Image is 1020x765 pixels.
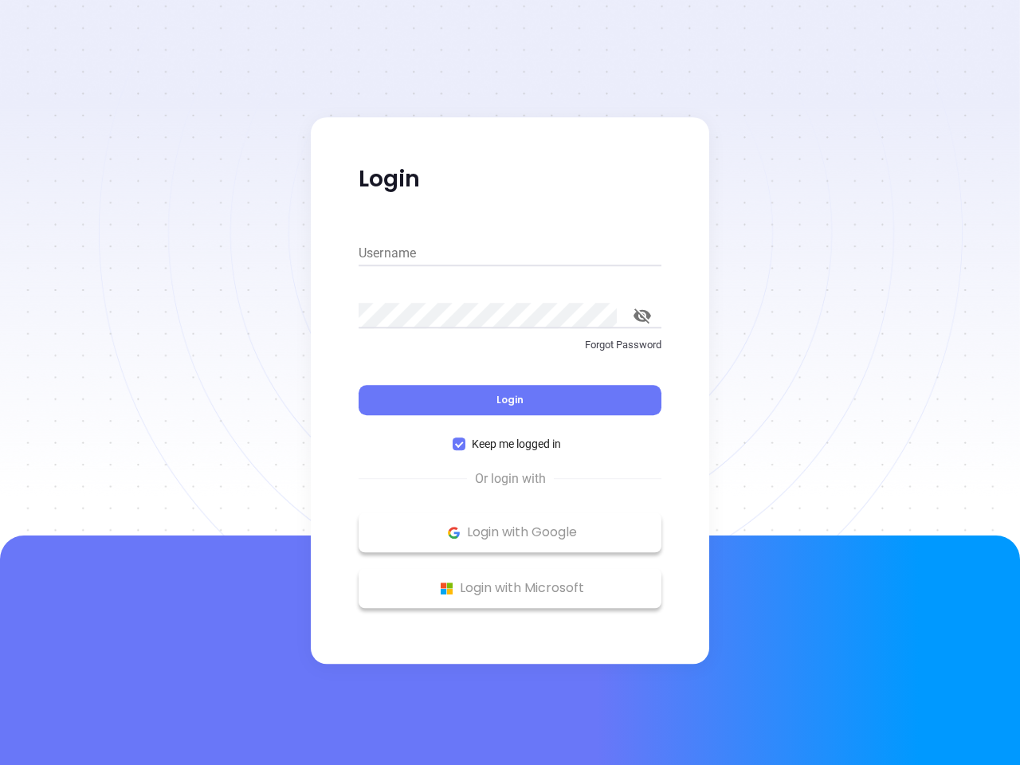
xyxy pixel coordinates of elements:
span: Or login with [467,469,554,488]
img: Microsoft Logo [437,579,457,598]
button: toggle password visibility [623,296,661,335]
span: Keep me logged in [465,435,567,453]
button: Microsoft Logo Login with Microsoft [359,568,661,608]
a: Forgot Password [359,337,661,366]
span: Login [496,393,524,406]
p: Forgot Password [359,337,661,353]
p: Login with Microsoft [367,576,653,600]
img: Google Logo [444,523,464,543]
button: Google Logo Login with Google [359,512,661,552]
button: Login [359,385,661,415]
p: Login with Google [367,520,653,544]
p: Login [359,165,661,194]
